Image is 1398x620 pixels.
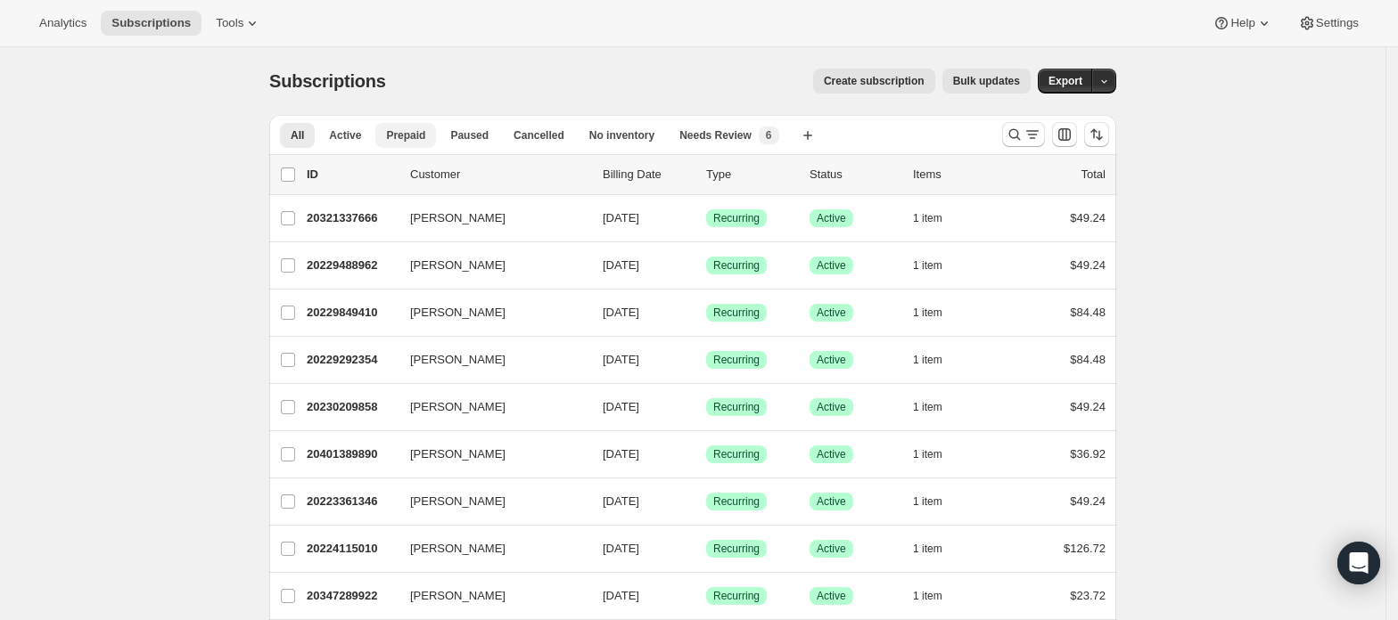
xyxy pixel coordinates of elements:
[913,166,1002,184] div: Items
[307,209,396,227] p: 20321337666
[1070,494,1106,508] span: $49.24
[399,534,578,563] button: [PERSON_NAME]
[913,589,942,603] span: 1 item
[1337,542,1380,584] div: Open Intercom Messenger
[307,351,396,369] p: 20229292354
[1070,447,1106,461] span: $36.92
[713,306,760,320] span: Recurring
[603,400,639,413] span: [DATE]
[399,251,578,280] button: [PERSON_NAME]
[410,445,506,463] span: [PERSON_NAME]
[794,123,822,148] button: Create new view
[817,589,846,603] span: Active
[810,166,899,184] p: Status
[817,494,846,509] span: Active
[307,398,396,416] p: 20230209858
[29,11,97,36] button: Analytics
[307,445,396,463] p: 20401389890
[307,304,396,322] p: 20229849410
[307,257,396,274] p: 20229488962
[913,494,942,509] span: 1 item
[111,16,191,30] span: Subscriptions
[913,583,962,608] button: 1 item
[824,74,925,88] span: Create subscription
[679,128,752,143] span: Needs Review
[713,353,760,367] span: Recurring
[399,298,578,327] button: [PERSON_NAME]
[291,128,304,143] span: All
[1070,353,1106,366] span: $84.48
[817,400,846,414] span: Active
[307,395,1106,420] div: 20230209858[PERSON_NAME][DATE]SuccessRecurringSuccessActive1 item$49.24
[817,353,846,367] span: Active
[205,11,272,36] button: Tools
[1070,589,1106,602] span: $23.72
[410,257,506,274] span: [PERSON_NAME]
[307,206,1106,231] div: 20321337666[PERSON_NAME][DATE]SuccessRecurringSuccessActive1 item$49.24
[410,351,506,369] span: [PERSON_NAME]
[386,128,425,143] span: Prepaid
[1316,16,1359,30] span: Settings
[913,395,962,420] button: 1 item
[307,489,1106,514] div: 20223361346[PERSON_NAME][DATE]SuccessRecurringSuccessActive1 item$49.24
[1070,400,1106,413] span: $49.24
[603,447,639,461] span: [DATE]
[307,253,1106,278] div: 20229488962[PERSON_NAME][DATE]SuccessRecurringSuccessActive1 item$49.24
[713,211,760,225] span: Recurring
[589,128,654,143] span: No inventory
[603,166,692,184] p: Billing Date
[399,440,578,469] button: [PERSON_NAME]
[1230,16,1254,30] span: Help
[329,128,361,143] span: Active
[399,346,578,374] button: [PERSON_NAME]
[603,542,639,555] span: [DATE]
[1048,74,1082,88] span: Export
[1064,542,1106,555] span: $126.72
[1038,69,1093,94] button: Export
[713,447,760,461] span: Recurring
[766,128,772,143] span: 6
[817,258,846,273] span: Active
[307,587,396,605] p: 20347289922
[1052,122,1077,147] button: Customize table column order and visibility
[603,258,639,272] span: [DATE]
[603,306,639,319] span: [DATE]
[913,300,962,325] button: 1 item
[1070,211,1106,224] span: $49.24
[1202,11,1283,36] button: Help
[817,542,846,556] span: Active
[713,258,760,273] span: Recurring
[410,398,506,416] span: [PERSON_NAME]
[713,494,760,509] span: Recurring
[913,400,942,414] span: 1 item
[913,489,962,514] button: 1 item
[706,166,795,184] div: Type
[913,536,962,561] button: 1 item
[1070,306,1106,319] span: $84.48
[307,166,396,184] p: ID
[913,442,962,467] button: 1 item
[307,347,1106,372] div: 20229292354[PERSON_NAME][DATE]SuccessRecurringSuccessActive1 item$84.48
[713,589,760,603] span: Recurring
[410,304,506,322] span: [PERSON_NAME]
[603,353,639,366] span: [DATE]
[913,306,942,320] span: 1 item
[953,74,1020,88] span: Bulk updates
[410,587,506,605] span: [PERSON_NAME]
[817,447,846,461] span: Active
[817,306,846,320] span: Active
[410,493,506,510] span: [PERSON_NAME]
[399,487,578,516] button: [PERSON_NAME]
[269,71,386,91] span: Subscriptions
[410,166,588,184] p: Customer
[1084,122,1109,147] button: Sort the results
[39,16,86,30] span: Analytics
[410,209,506,227] span: [PERSON_NAME]
[399,582,578,610] button: [PERSON_NAME]
[514,128,564,143] span: Cancelled
[307,300,1106,325] div: 20229849410[PERSON_NAME][DATE]SuccessRecurringSuccessActive1 item$84.48
[307,583,1106,608] div: 20347289922[PERSON_NAME][DATE]SuccessRecurringSuccessActive1 item$23.72
[307,493,396,510] p: 20223361346
[713,542,760,556] span: Recurring
[942,69,1031,94] button: Bulk updates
